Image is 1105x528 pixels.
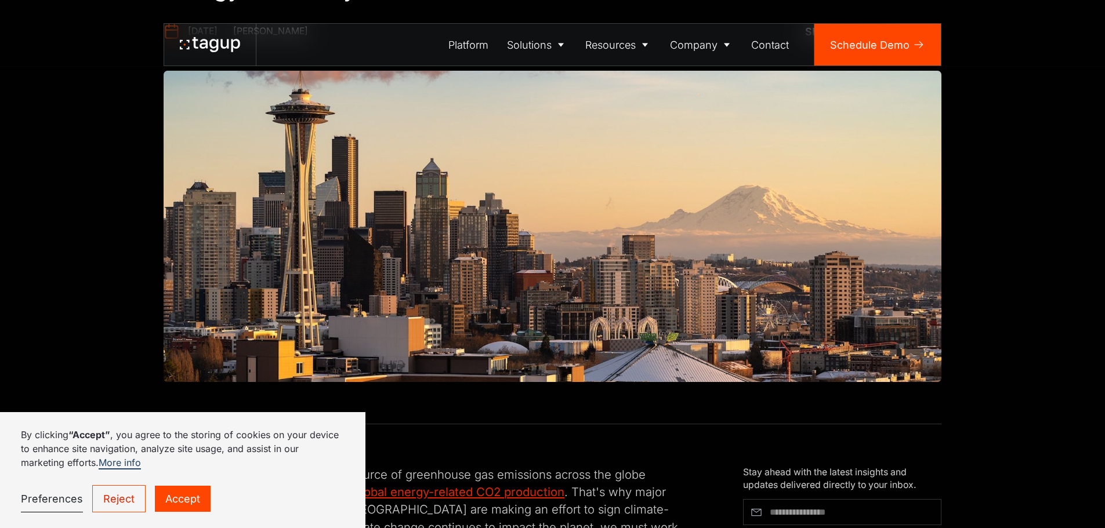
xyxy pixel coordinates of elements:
[184,485,564,499] a: are responsible for 39% of all global energy-related CO2 production
[448,37,488,53] div: Platform
[742,24,799,65] a: Contact
[830,37,910,53] div: Schedule Demo
[21,428,345,469] p: By clicking , you agree to the storing of cookies on your device to enhance site navigation, anal...
[507,37,552,53] div: Solutions
[99,457,141,469] a: More info
[670,37,718,53] div: Company
[585,37,636,53] div: Resources
[68,429,110,440] strong: “Accept”
[155,486,211,512] a: Accept
[21,486,83,512] a: Preferences
[440,24,498,65] a: Platform
[743,466,941,491] div: Stay ahead with the latest insights and updates delivered directly to your inbox.
[814,24,941,65] a: Schedule Demo
[92,485,146,512] a: Reject
[661,24,742,65] a: Company
[577,24,661,65] a: Resources
[498,24,577,65] a: Solutions
[751,37,789,53] div: Contact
